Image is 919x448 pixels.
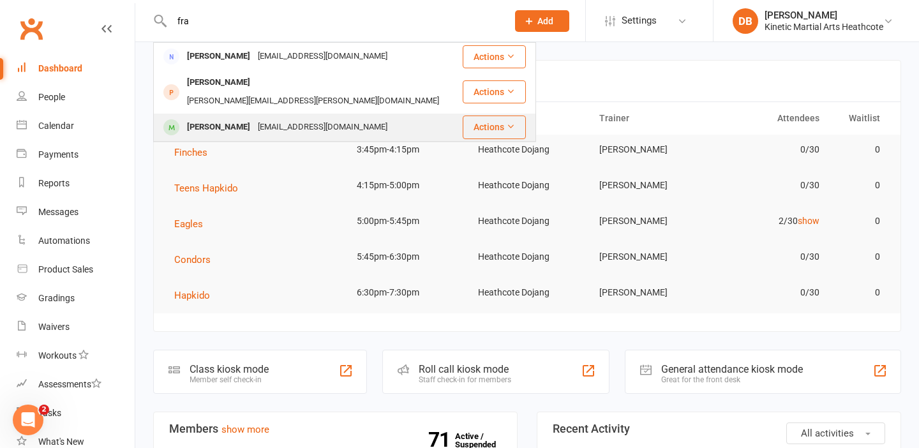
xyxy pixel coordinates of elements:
a: Tasks [17,399,135,428]
td: [PERSON_NAME] [588,242,709,272]
button: Hapkido [174,288,219,303]
th: Waitlist [831,102,892,135]
input: Search... [168,12,498,30]
td: [PERSON_NAME] [588,135,709,165]
div: [PERSON_NAME] [183,47,254,66]
a: Calendar [17,112,135,140]
div: Class kiosk mode [190,363,269,375]
div: [PERSON_NAME] [765,10,883,21]
td: 6:30pm-7:30pm [345,278,467,308]
td: 5:45pm-6:30pm [345,242,467,272]
td: 0 [831,135,892,165]
td: Heathcote Dojang [467,206,588,236]
span: Settings [622,6,657,35]
td: 0/30 [709,170,830,200]
td: 0/30 [709,278,830,308]
button: Finches [174,145,216,160]
a: Assessments [17,370,135,399]
div: Staff check-in for members [419,375,511,384]
td: Heathcote Dojang [467,242,588,272]
a: People [17,83,135,112]
a: Reports [17,169,135,198]
div: Automations [38,235,90,246]
span: Finches [174,147,207,158]
div: Waivers [38,322,70,332]
span: Eagles [174,218,203,230]
span: Hapkido [174,290,210,301]
a: Workouts [17,341,135,370]
a: Messages [17,198,135,227]
button: Actions [463,116,526,138]
button: Add [515,10,569,32]
a: Waivers [17,313,135,341]
div: Tasks [38,408,61,418]
a: show more [221,424,269,435]
div: DB [733,8,758,34]
a: Automations [17,227,135,255]
div: Calendar [38,121,74,131]
th: Trainer [588,102,709,135]
td: 2/30 [709,206,830,236]
div: [PERSON_NAME] [183,73,254,92]
div: [EMAIL_ADDRESS][DOMAIN_NAME] [254,118,391,137]
span: Condors [174,254,211,265]
div: Workouts [38,350,77,361]
div: Reports [38,178,70,188]
td: 4:15pm-5:00pm [345,170,467,200]
td: 0 [831,278,892,308]
td: [PERSON_NAME] [588,278,709,308]
div: Gradings [38,293,75,303]
div: Messages [38,207,78,217]
div: Member self check-in [190,375,269,384]
div: What's New [38,437,84,447]
div: Roll call kiosk mode [419,363,511,375]
a: Gradings [17,284,135,313]
a: Clubworx [15,13,47,45]
div: [PERSON_NAME][EMAIL_ADDRESS][PERSON_NAME][DOMAIN_NAME] [183,92,443,110]
td: 0 [831,206,892,236]
td: 5:00pm-5:45pm [345,206,467,236]
a: Payments [17,140,135,169]
div: [EMAIL_ADDRESS][DOMAIN_NAME] [254,47,391,66]
div: Payments [38,149,78,160]
button: Actions [463,80,526,103]
a: Product Sales [17,255,135,284]
div: Kinetic Martial Arts Heathcote [765,21,883,33]
h3: Members [169,422,502,435]
td: 3:45pm-4:15pm [345,135,467,165]
td: [PERSON_NAME] [588,170,709,200]
th: Attendees [709,102,830,135]
iframe: Intercom live chat [13,405,43,435]
td: [PERSON_NAME] [588,206,709,236]
td: 0/30 [709,135,830,165]
span: 2 [39,405,49,415]
button: Actions [463,45,526,68]
td: Heathcote Dojang [467,170,588,200]
span: Teens Hapkido [174,183,238,194]
td: 0/30 [709,242,830,272]
div: [PERSON_NAME] [183,118,254,137]
div: Dashboard [38,63,82,73]
td: 0 [831,242,892,272]
div: Product Sales [38,264,93,274]
button: Eagles [174,216,212,232]
button: Condors [174,252,220,267]
div: Assessments [38,379,101,389]
span: Add [537,16,553,26]
td: Heathcote Dojang [467,278,588,308]
button: Teens Hapkido [174,181,247,196]
a: show [798,216,819,226]
td: Heathcote Dojang [467,135,588,165]
h3: Recent Activity [553,422,885,435]
div: People [38,92,65,102]
a: Dashboard [17,54,135,83]
td: 0 [831,170,892,200]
